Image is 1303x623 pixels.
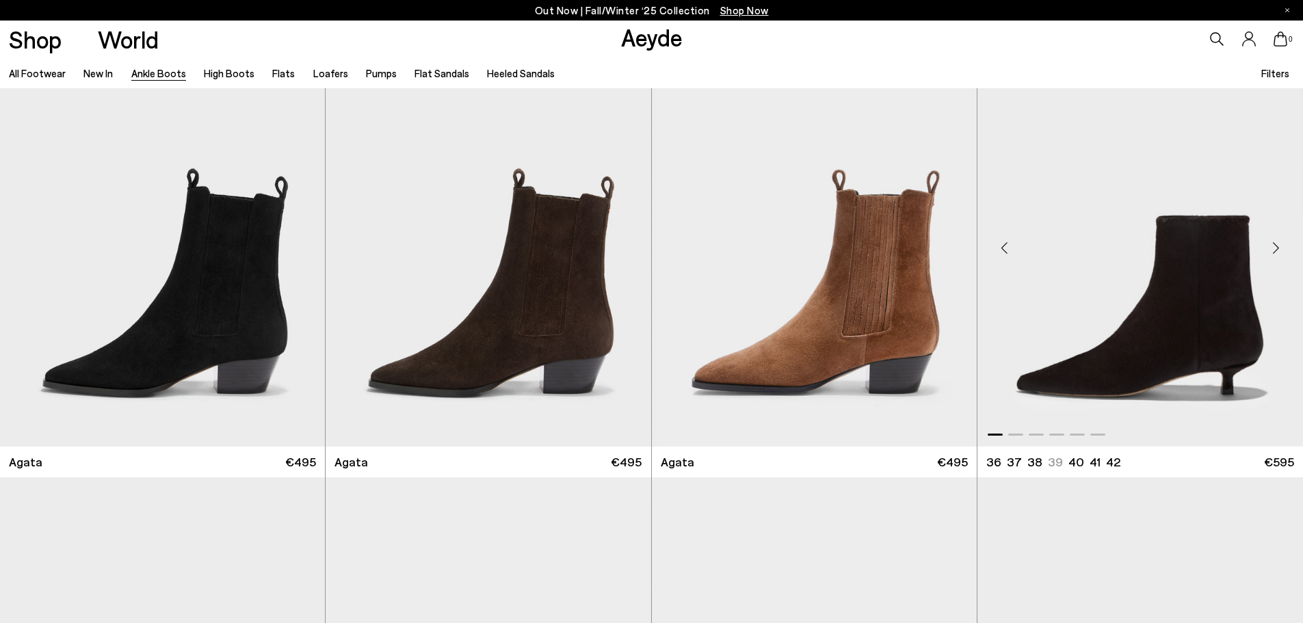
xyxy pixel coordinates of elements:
li: 42 [1106,453,1120,470]
a: Pumps [366,67,397,79]
span: €495 [611,453,642,470]
a: Ankle Boots [131,67,186,79]
span: Filters [1261,67,1289,79]
a: 6 / 6 1 / 6 2 / 6 3 / 6 4 / 6 5 / 6 6 / 6 1 / 6 Next slide Previous slide [977,38,1303,447]
a: Flats [272,67,295,79]
a: Aeyde [621,23,683,51]
div: Next slide [1255,227,1296,268]
li: 40 [1068,453,1084,470]
span: Agata [661,453,694,470]
img: Sofie Ponyhair Ankle Boots [977,38,1303,447]
p: Out Now | Fall/Winter ‘25 Collection [535,2,769,19]
a: Agata €495 [326,447,650,477]
a: Loafers [313,67,348,79]
a: Flat Sandals [414,67,469,79]
span: 0 [1287,36,1294,43]
span: Agata [9,453,42,470]
a: Shop [9,27,62,51]
img: Agata Suede Ankle Boots [326,38,650,447]
a: 0 [1274,31,1287,47]
a: 36 37 38 39 40 41 42 €595 [977,447,1303,477]
span: €495 [937,453,968,470]
span: Agata [334,453,368,470]
li: 36 [986,453,1001,470]
a: Heeled Sandals [487,67,555,79]
span: Navigate to /collections/new-in [720,4,769,16]
a: New In [83,67,113,79]
span: €595 [1264,453,1294,470]
span: €495 [285,453,316,470]
li: 41 [1090,453,1101,470]
div: Previous slide [984,227,1025,268]
a: World [98,27,159,51]
a: High Boots [204,67,254,79]
ul: variant [986,453,1116,470]
img: Agata Suede Ankle Boots [652,38,977,447]
li: 38 [1027,453,1042,470]
a: Agata €495 [652,447,977,477]
a: All Footwear [9,67,66,79]
li: 37 [1007,453,1022,470]
div: 1 / 6 [977,38,1303,447]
